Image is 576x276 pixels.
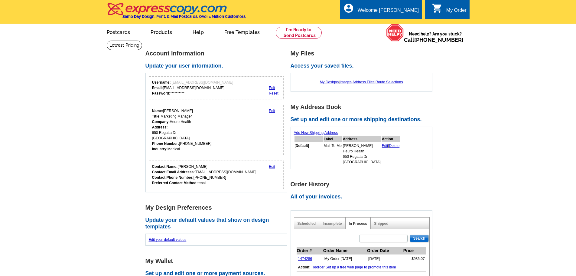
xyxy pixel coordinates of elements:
[149,105,284,155] div: Your personal details.
[343,3,354,14] i: account_circle
[358,8,419,16] div: Welcome [PERSON_NAME]
[291,181,436,188] h1: Order History
[324,136,342,142] th: Label
[432,3,443,14] i: shopping_cart
[374,221,388,226] a: Shipped
[323,221,342,226] a: Incomplete
[97,25,140,39] a: Postcards
[183,25,213,39] a: Help
[291,50,436,57] h1: My Files
[297,247,323,254] th: Order #
[343,143,381,165] td: [PERSON_NAME] Heuro Health 650 Regatta Dr [GEOGRAPHIC_DATA]
[145,205,291,211] h1: My Design Preferences
[152,109,163,113] strong: Name:
[297,263,426,272] td: |
[389,144,400,148] a: Delete
[291,194,436,200] h2: All of your invoices.
[432,7,467,14] a: shopping_cart My Order
[152,147,168,151] strong: Industry:
[340,80,351,84] a: Images
[367,254,403,263] td: [DATE]
[296,144,308,148] b: Default
[152,80,171,85] strong: Username:
[152,164,256,186] div: [PERSON_NAME] [EMAIL_ADDRESS][DOMAIN_NAME] [PHONE_NUMBER] email
[382,144,388,148] a: Edit
[152,86,163,90] strong: Email:
[291,104,436,110] h1: My Address Book
[382,136,400,142] th: Action
[403,247,426,254] th: Price
[269,165,275,169] a: Edit
[410,235,428,242] input: Search
[376,80,403,84] a: Route Selections
[414,37,464,43] a: [PHONE_NUMBER]
[343,136,381,142] th: Address
[291,116,436,123] h2: Set up and edit one or more shipping destinations.
[403,254,426,263] td: $935.07
[152,170,195,174] strong: Contact Email Addresss:
[404,31,467,43] span: Need help? Are you stuck?
[152,114,161,118] strong: Title:
[298,221,316,226] a: Scheduled
[107,7,246,19] a: Same Day Design, Print, & Mail Postcards. Over 1 Million Customers.
[152,165,178,169] strong: Contact Name:
[172,80,233,85] span: [EMAIL_ADDRESS][DOMAIN_NAME]
[294,76,429,88] div: | | |
[152,125,168,129] strong: Address:
[149,76,284,99] div: Your login information.
[215,25,270,39] a: Free Templates
[298,265,311,269] b: Action:
[145,258,291,264] h1: My Wallet
[141,25,182,39] a: Products
[311,265,324,269] a: Reorder
[298,257,312,261] a: 1474286
[323,254,367,263] td: My Order [DATE]
[294,131,338,135] a: Add New Shipping Address
[353,80,375,84] a: Address Files
[326,265,396,269] a: Set up a free web page to promote this item
[269,91,278,95] a: Reset
[149,238,187,242] a: Edit your default values
[269,86,275,90] a: Edit
[122,14,246,19] h4: Same Day Design, Print, & Mail Postcards. Over 1 Million Customers.
[349,221,367,226] a: In Process
[152,120,170,124] strong: Company:
[145,63,291,69] h2: Update your user information.
[145,50,291,57] h1: Account Information
[446,8,467,16] div: My Order
[152,108,212,152] div: [PERSON_NAME] Marketing Manager Heuro Health 650 Regatta Dr [GEOGRAPHIC_DATA] [PHONE_NUMBER] Medical
[382,143,400,165] td: |
[152,175,194,180] strong: Contact Phone Number:
[149,161,284,189] div: Who should we contact regarding order issues?
[291,63,436,69] h2: Access your saved files.
[152,181,198,185] strong: Preferred Contact Method:
[323,247,367,254] th: Order Name
[152,91,171,95] strong: Password:
[295,143,323,165] td: [ ]
[320,80,339,84] a: My Designs
[152,141,179,146] strong: Phone Number:
[404,37,464,43] span: Call
[145,217,291,230] h2: Update your default values that show on design templates
[324,143,342,165] td: Mail-To-Me
[386,24,404,42] img: help
[367,247,403,254] th: Order Date
[269,109,275,113] a: Edit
